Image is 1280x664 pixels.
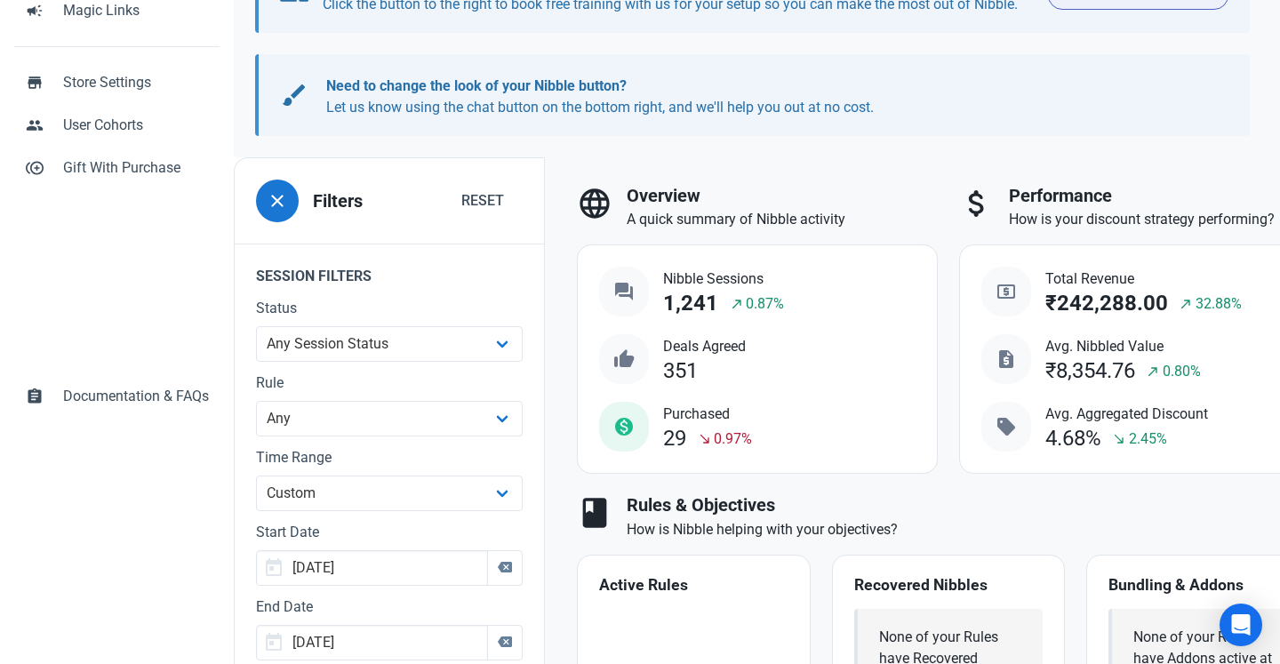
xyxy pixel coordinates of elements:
[256,180,299,222] button: close
[1220,604,1262,646] div: Open Intercom Messenger
[63,72,209,93] span: Store Settings
[256,447,523,468] label: Time Range
[1163,361,1201,382] span: 0.80%
[663,292,718,316] div: 1,241
[613,281,635,302] span: question_answer
[577,495,612,531] span: book
[313,191,363,212] h3: Filters
[461,190,504,212] span: Reset
[26,386,44,404] span: assignment
[256,298,523,319] label: Status
[996,348,1017,370] span: request_quote
[663,404,752,425] span: Purchased
[996,416,1017,437] span: sell
[1045,268,1242,290] span: Total Revenue
[663,359,698,383] div: 351
[326,77,627,94] b: Need to change the look of your Nibble button?
[1045,359,1135,383] div: ₹8,354.76
[1045,336,1201,357] span: Avg. Nibbled Value
[730,297,744,311] span: north_east
[663,336,746,357] span: Deals Agreed
[63,115,209,136] span: User Cohorts
[26,115,44,132] span: people
[256,550,488,586] input: Start Date
[627,209,938,230] p: A quick summary of Nibble activity
[1196,293,1242,315] span: 32.88%
[663,427,686,451] div: 29
[267,190,288,212] span: close
[280,81,308,109] span: brush
[1146,364,1160,379] span: north_east
[256,372,523,394] label: Rule
[14,61,220,104] a: storeStore Settings
[63,157,209,179] span: Gift With Purchase
[256,522,523,543] label: Start Date
[1045,404,1208,425] span: Avg. Aggregated Discount
[1129,428,1167,450] span: 2.45%
[698,432,712,446] span: south_east
[256,596,523,618] label: End Date
[14,147,220,189] a: control_point_duplicateGift With Purchase
[63,386,209,407] span: Documentation & FAQs
[235,244,544,298] legend: Session Filters
[443,183,523,219] button: Reset
[613,348,635,370] span: thumb_up
[959,186,995,221] span: attach_money
[1045,427,1101,451] div: 4.68%
[599,577,788,595] h4: Active Rules
[1045,292,1168,316] div: ₹242,288.00
[1179,297,1193,311] span: north_east
[256,625,488,660] input: End Date
[26,157,44,175] span: control_point_duplicate
[627,186,938,206] h3: Overview
[326,76,1211,118] p: Let us know using the chat button on the bottom right, and we'll help you out at no cost.
[1112,432,1126,446] span: south_east
[746,293,784,315] span: 0.87%
[854,577,1043,595] h4: Recovered Nibbles
[26,72,44,90] span: store
[663,268,784,290] span: Nibble Sessions
[14,104,220,147] a: peopleUser Cohorts
[613,416,635,437] span: monetization_on
[714,428,752,450] span: 0.97%
[996,281,1017,302] span: local_atm
[14,375,220,418] a: assignmentDocumentation & FAQs
[577,186,612,221] span: language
